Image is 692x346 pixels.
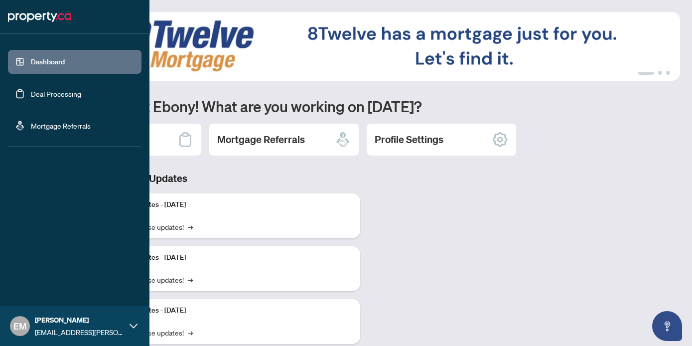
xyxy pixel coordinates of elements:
[35,315,125,326] span: [PERSON_NAME]
[52,12,680,81] img: Slide 0
[638,71,654,75] button: 1
[105,252,352,263] p: Platform Updates - [DATE]
[188,327,193,338] span: →
[666,71,670,75] button: 3
[52,172,360,185] h3: Brokerage & Industry Updates
[375,133,443,147] h2: Profile Settings
[217,133,305,147] h2: Mortgage Referrals
[8,9,71,25] img: logo
[13,319,26,333] span: EM
[188,221,193,232] span: →
[652,311,682,341] button: Open asap
[35,327,125,338] span: [EMAIL_ADDRESS][PERSON_NAME][DOMAIN_NAME]
[31,89,81,98] a: Deal Processing
[188,274,193,285] span: →
[658,71,662,75] button: 2
[52,97,680,116] h1: Welcome back Ebony! What are you working on [DATE]?
[31,57,65,66] a: Dashboard
[31,121,91,130] a: Mortgage Referrals
[105,305,352,316] p: Platform Updates - [DATE]
[105,199,352,210] p: Platform Updates - [DATE]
